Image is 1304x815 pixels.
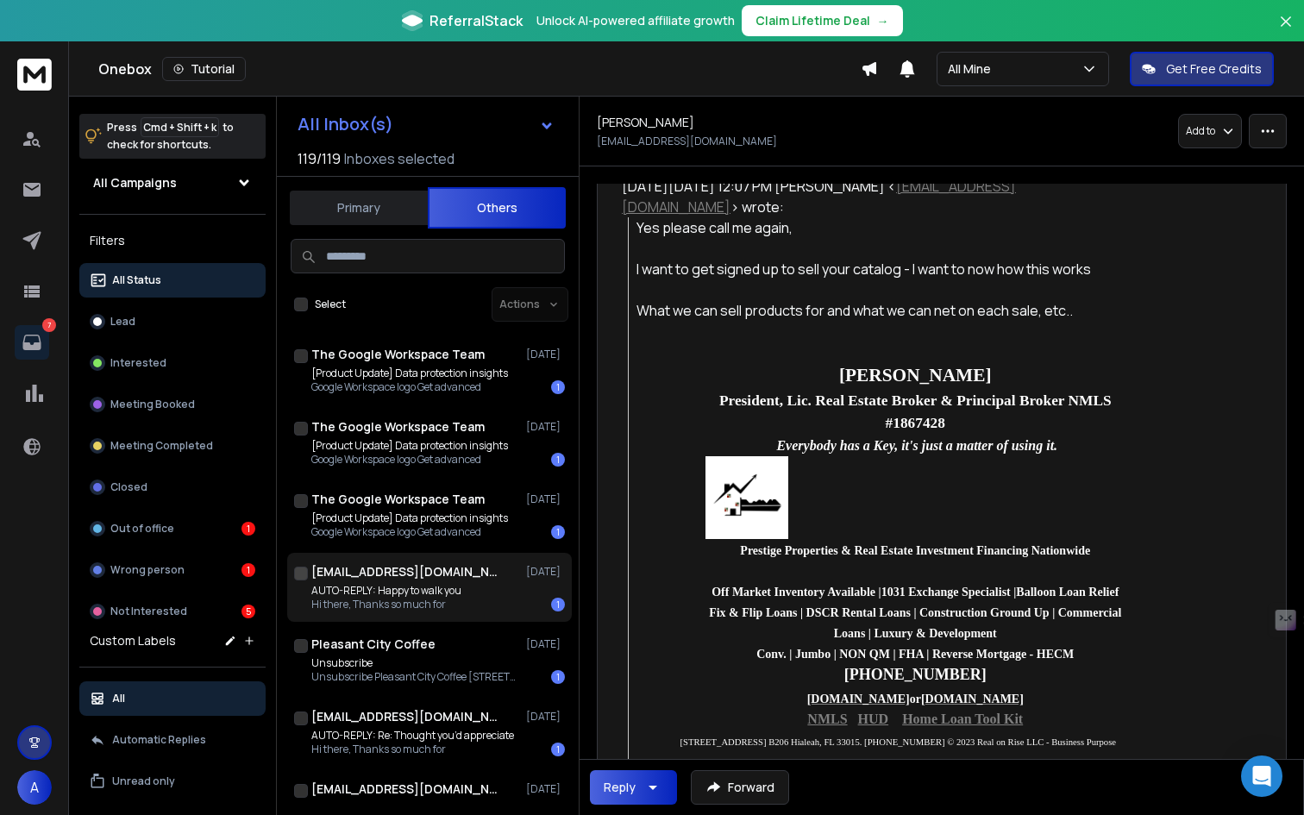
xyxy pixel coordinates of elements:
[79,229,266,253] h3: Filters
[79,681,266,716] button: All
[881,586,1017,599] span: 1031 Exchange Specialist |
[604,779,636,796] div: Reply
[844,666,987,683] font: [PHONE_NUMBER]
[315,298,346,311] label: Select
[807,712,847,726] a: NMLS
[79,764,266,799] button: Unread only
[910,693,921,705] font: or
[311,380,508,394] p: Google Workspace logo Get advanced
[536,12,735,29] p: Unlock AI-powered affiliate growth
[590,770,677,805] button: Reply
[709,606,1125,640] span: Fix & Flip Loans | DSCR Rental Loans | Construction Ground Up | Commercial Loans | Luxury & Devel...
[162,57,246,81] button: Tutorial
[622,176,1125,217] div: [DATE][DATE] 12:07 PM [PERSON_NAME] < > wrote:
[79,304,266,339] button: Lead
[636,300,1125,321] div: What we can sell products for and what we can net on each sale, etc..
[284,107,568,141] button: All Inbox(s)
[42,318,56,332] p: 7
[298,148,341,169] span: 119 / 119
[948,60,998,78] p: All Mine
[241,563,255,577] div: 1
[551,598,565,611] div: 1
[1241,755,1282,797] div: Open Intercom Messenger
[112,692,125,705] p: All
[311,439,508,453] p: [Product Update] Data protection insights
[311,525,508,539] p: Google Workspace logo Get advanced
[298,116,393,133] h1: All Inbox(s)
[107,119,234,154] p: Press to check for shortcuts.
[311,367,508,380] p: [Product Update] Data protection insights
[110,398,195,411] p: Meeting Booked
[719,392,1115,431] b: President, Lic. Real Estate Broker & Principal Broker NMLS #1867428
[1130,52,1274,86] button: Get Free Credits
[839,365,992,386] span: [PERSON_NAME]
[636,259,1125,279] div: I want to get signed up to sell your catalog - I want to now how this works
[79,263,266,298] button: All Status
[551,525,565,539] div: 1
[110,605,187,618] p: Not Interested
[79,470,266,505] button: Closed
[1166,60,1262,78] p: Get Free Credits
[921,693,1024,705] a: [DOMAIN_NAME]
[526,710,565,724] p: [DATE]
[858,712,889,726] a: HUD
[551,670,565,684] div: 1
[290,189,428,227] button: Primary
[141,117,219,137] span: Cmd + Shift + k
[241,522,255,536] div: 1
[807,693,910,705] a: [DOMAIN_NAME]
[17,770,52,805] button: A
[344,148,455,169] h3: Inboxes selected
[110,480,147,494] p: Closed
[311,563,501,580] h1: [EMAIL_ADDRESS][DOMAIN_NAME]
[98,57,861,81] div: Onebox
[90,632,176,649] h3: Custom Labels
[597,135,777,148] p: [EMAIL_ADDRESS][DOMAIN_NAME]
[311,346,485,363] h1: The Google Workspace Team
[526,348,565,361] p: [DATE]
[526,565,565,579] p: [DATE]
[79,511,266,546] button: Out of office1
[877,12,889,29] span: →
[311,743,514,756] p: Hi there, Thanks so much for
[79,594,266,629] button: Not Interested5
[110,315,135,329] p: Lead
[680,737,1118,768] span: [STREET_ADDRESS] B206 Hialeah, FL 33015. [PHONE_NUMBER] © 2023 Real on Rise LLC - Business Purpos...
[526,637,565,651] p: [DATE]
[15,325,49,360] a: 7
[902,712,1023,726] a: Home Loan Tool Kit
[311,584,461,598] p: AUTO-REPLY: Happy to walk you
[776,438,1057,453] font: Everybody has a Key, it's just a matter of using it.
[429,10,523,31] span: ReferralStack
[551,743,565,756] div: 1
[740,544,1090,557] span: Prestige Properties & Real Estate Investment Financing Nationwide
[79,166,266,200] button: All Campaigns
[112,774,175,788] p: Unread only
[79,387,266,422] button: Meeting Booked
[311,656,518,670] p: Unsubscribe
[742,5,903,36] button: Claim Lifetime Deal→
[551,380,565,394] div: 1
[526,420,565,434] p: [DATE]
[93,174,177,191] h1: All Campaigns
[712,586,881,599] span: Off Market Inventory Available |
[551,453,565,467] div: 1
[1275,10,1297,52] button: Close banner
[311,670,518,684] p: Unsubscribe Pleasant City Coffee [STREET_ADDRESS]
[526,492,565,506] p: [DATE]
[311,491,485,508] h1: The Google Workspace Team
[1016,586,1119,599] span: Balloon Loan Relief
[79,429,266,463] button: Meeting Completed
[705,456,788,539] img: AIorK4yYBK2dM64iBgdy8IqKhOvvv3FuOhbfPwMQHdtyhqBtmZwbOogwbgVNbVcgDVShnIphVFLie_k
[241,605,255,618] div: 5
[311,636,436,653] h1: Pleasant City Coffee
[79,553,266,587] button: Wrong person1
[110,439,213,453] p: Meeting Completed
[311,453,508,467] p: Google Workspace logo Get advanced
[756,648,1074,661] span: Conv. | Jumbo | NON QM | FHA | Reverse Mortgage - HECM
[622,177,1016,216] a: [EMAIL_ADDRESS][DOMAIN_NAME]
[79,723,266,757] button: Automatic Replies
[112,273,161,287] p: All Status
